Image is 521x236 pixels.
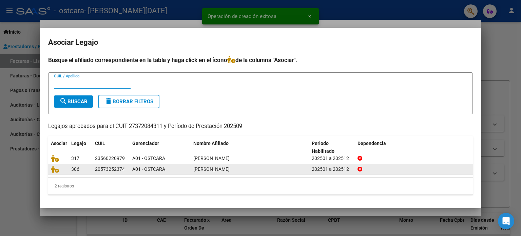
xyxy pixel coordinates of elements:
[191,136,309,159] datatable-header-cell: Nombre Afiliado
[59,98,88,105] span: Buscar
[48,178,473,195] div: 2 registros
[312,165,352,173] div: 202501 a 202512
[54,95,93,108] button: Buscar
[309,136,355,159] datatable-header-cell: Periodo Habilitado
[48,136,69,159] datatable-header-cell: Asociar
[312,155,352,162] div: 202501 a 202512
[95,141,105,146] span: CUIL
[193,156,230,161] span: ACOSTA ROMAN DE LEON
[48,36,473,49] h2: Asociar Legajo
[193,166,230,172] span: REGUERA EMMANUEL ALEXIS
[48,122,473,131] p: Legajos aprobados para el CUIT 27372084311 y Período de Prestación 202509
[312,141,334,154] span: Periodo Habilitado
[498,213,514,229] div: Open Intercom Messenger
[98,95,159,108] button: Borrar Filtros
[104,98,153,105] span: Borrar Filtros
[48,56,473,65] h4: Busque el afiliado correspondiente en la tabla y haga click en el ícono de la columna "Asociar".
[132,141,159,146] span: Gerenciador
[130,136,191,159] datatable-header-cell: Gerenciador
[95,155,125,162] div: 23560220979
[92,136,130,159] datatable-header-cell: CUIL
[71,141,86,146] span: Legajo
[104,97,113,105] mat-icon: delete
[71,166,79,172] span: 306
[69,136,92,159] datatable-header-cell: Legajo
[193,141,229,146] span: Nombre Afiliado
[132,156,165,161] span: A01 - OSTCARA
[51,141,67,146] span: Asociar
[355,136,473,159] datatable-header-cell: Dependencia
[132,166,165,172] span: A01 - OSTCARA
[95,165,125,173] div: 20573252374
[59,97,67,105] mat-icon: search
[71,156,79,161] span: 317
[358,141,386,146] span: Dependencia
